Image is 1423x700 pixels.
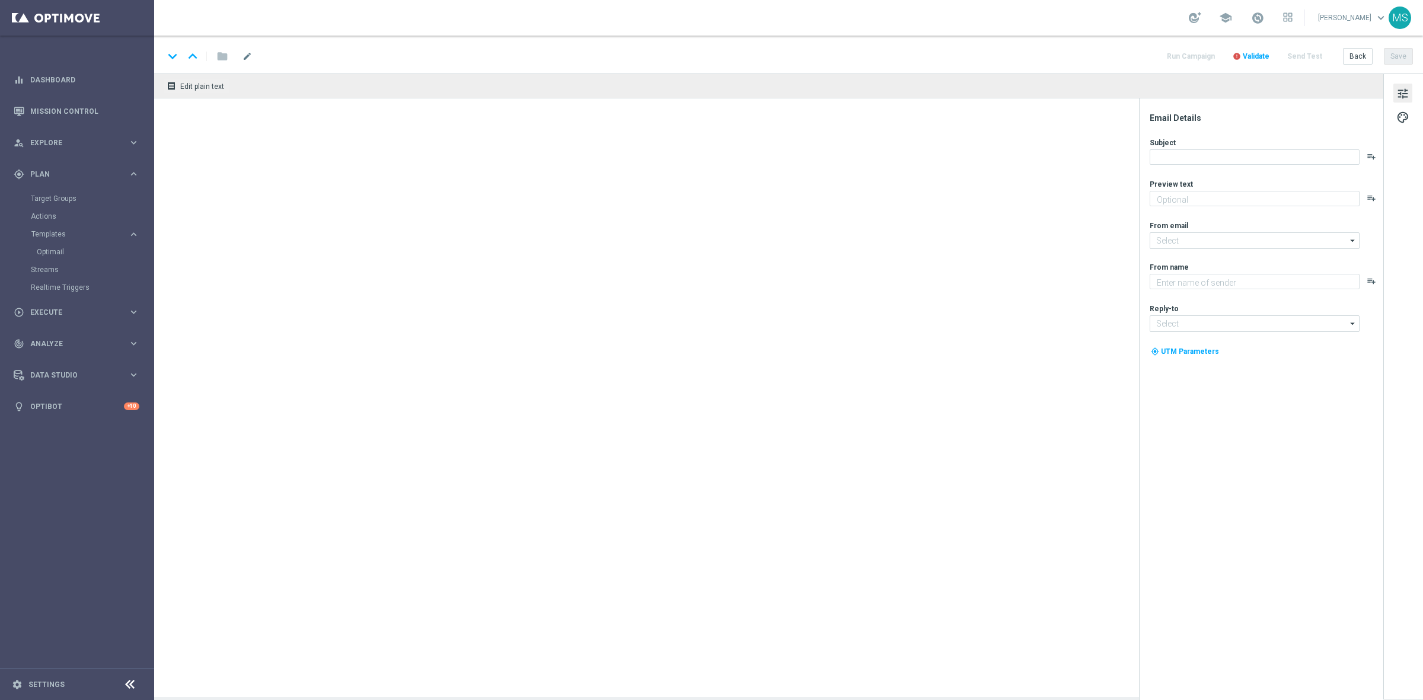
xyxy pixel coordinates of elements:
[14,95,139,127] div: Mission Control
[14,401,24,412] i: lightbulb
[242,51,253,62] span: mode_edit
[13,170,140,179] button: gps_fixed Plan keyboard_arrow_right
[14,138,24,148] i: person_search
[12,679,23,690] i: settings
[180,82,224,91] span: Edit plain text
[13,75,140,85] button: equalizer Dashboard
[31,231,128,238] div: Templates
[1393,107,1412,126] button: palette
[31,229,140,239] button: Templates keyboard_arrow_right
[1396,86,1409,101] span: tune
[37,243,153,261] div: Optimail
[128,369,139,381] i: keyboard_arrow_right
[1151,347,1159,356] i: my_location
[1150,138,1176,148] label: Subject
[184,47,202,65] i: keyboard_arrow_up
[1161,347,1219,356] span: UTM Parameters
[14,169,128,180] div: Plan
[1367,276,1376,286] button: playlist_add
[31,225,153,261] div: Templates
[30,64,139,95] a: Dashboard
[167,81,176,91] i: receipt
[14,391,139,422] div: Optibot
[14,75,24,85] i: equalizer
[28,681,65,688] a: Settings
[1393,84,1412,103] button: tune
[14,138,128,148] div: Explore
[31,265,123,274] a: Streams
[13,138,140,148] button: person_search Explore keyboard_arrow_right
[1150,180,1193,189] label: Preview text
[1389,7,1411,29] div: MS
[14,338,128,349] div: Analyze
[14,169,24,180] i: gps_fixed
[1374,11,1387,24] span: keyboard_arrow_down
[1343,48,1373,65] button: Back
[1367,193,1376,203] button: playlist_add
[14,307,128,318] div: Execute
[1150,232,1360,249] input: Select
[13,339,140,349] button: track_changes Analyze keyboard_arrow_right
[128,168,139,180] i: keyboard_arrow_right
[37,247,123,257] a: Optimail
[14,307,24,318] i: play_circle_outline
[1384,48,1413,65] button: Save
[1317,9,1389,27] a: [PERSON_NAME]keyboard_arrow_down
[128,229,139,240] i: keyboard_arrow_right
[30,139,128,146] span: Explore
[31,212,123,221] a: Actions
[1347,233,1359,248] i: arrow_drop_down
[13,370,140,380] button: Data Studio keyboard_arrow_right
[1150,315,1360,332] input: Select
[1150,345,1220,358] button: my_location UTM Parameters
[13,308,140,317] button: play_circle_outline Execute keyboard_arrow_right
[1233,52,1241,60] i: error
[1150,263,1189,272] label: From name
[31,194,123,203] a: Target Groups
[31,190,153,207] div: Target Groups
[14,338,24,349] i: track_changes
[13,402,140,411] button: lightbulb Optibot +10
[31,231,116,238] span: Templates
[128,306,139,318] i: keyboard_arrow_right
[31,279,153,296] div: Realtime Triggers
[31,207,153,225] div: Actions
[1367,152,1376,161] button: playlist_add
[31,283,123,292] a: Realtime Triggers
[164,78,229,94] button: receipt Edit plain text
[30,372,128,379] span: Data Studio
[31,261,153,279] div: Streams
[30,309,128,316] span: Execute
[1396,110,1409,125] span: palette
[13,107,140,116] button: Mission Control
[14,64,139,95] div: Dashboard
[14,370,128,381] div: Data Studio
[1150,221,1188,231] label: From email
[1150,304,1179,314] label: Reply-to
[1150,113,1382,123] div: Email Details
[124,402,139,410] div: +10
[1231,49,1271,65] button: error Validate
[30,95,139,127] a: Mission Control
[30,391,124,422] a: Optibot
[1347,316,1359,331] i: arrow_drop_down
[128,137,139,148] i: keyboard_arrow_right
[164,47,181,65] i: keyboard_arrow_down
[1243,52,1269,60] span: Validate
[128,338,139,349] i: keyboard_arrow_right
[1219,11,1232,24] span: school
[30,171,128,178] span: Plan
[30,340,128,347] span: Analyze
